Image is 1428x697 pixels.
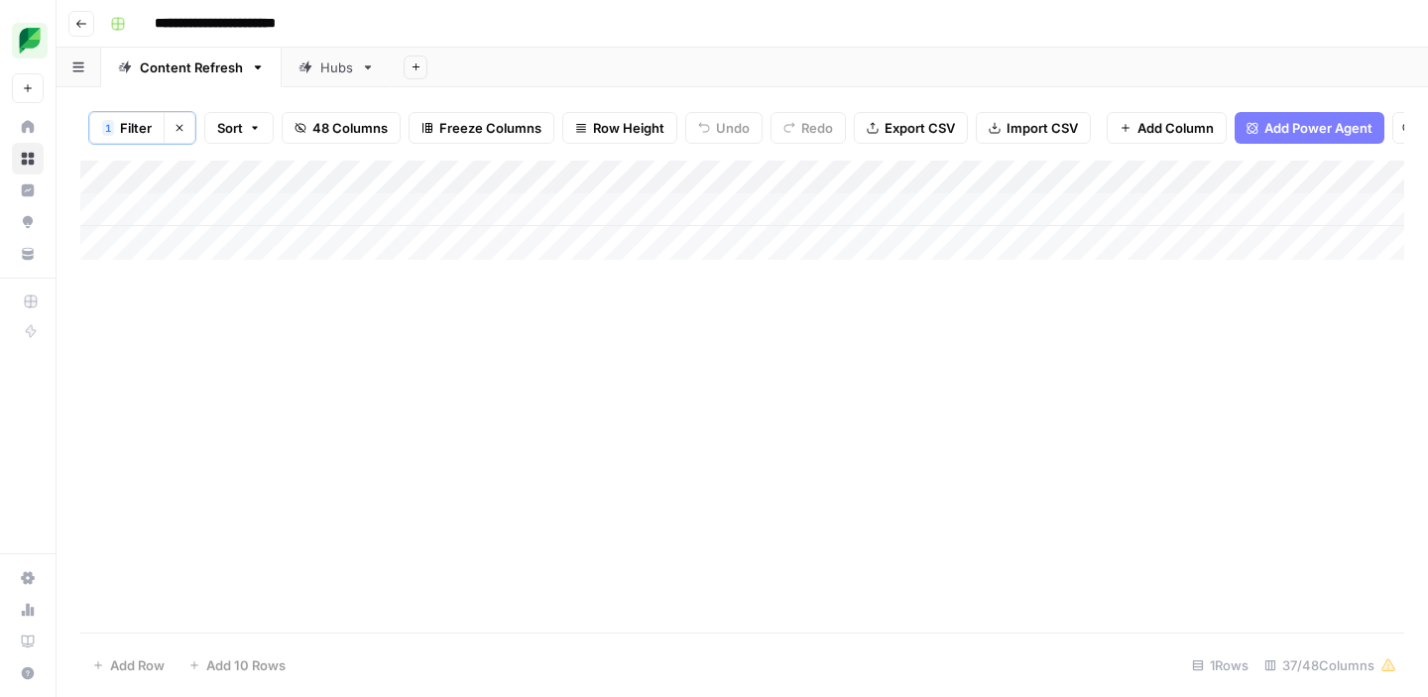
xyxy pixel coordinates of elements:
button: Add Power Agent [1235,112,1384,144]
a: Browse [12,143,44,174]
span: Redo [801,118,833,138]
span: Sort [217,118,243,138]
button: Add 10 Rows [177,649,297,681]
span: 48 Columns [312,118,388,138]
img: SproutSocial Logo [12,23,48,58]
span: Import CSV [1007,118,1078,138]
a: Hubs [282,48,392,87]
div: 37/48 Columns [1256,649,1404,681]
a: Insights [12,174,44,206]
button: Add Column [1107,112,1227,144]
button: Import CSV [976,112,1091,144]
button: Help + Support [12,657,44,689]
div: 1 [102,120,114,136]
a: Usage [12,594,44,626]
span: Add 10 Rows [206,655,286,675]
a: Learning Hub [12,626,44,657]
span: Undo [716,118,750,138]
span: Add Column [1137,118,1214,138]
span: Add Power Agent [1264,118,1372,138]
button: 1Filter [89,112,164,144]
button: Workspace: SproutSocial [12,16,44,65]
button: Add Row [80,649,177,681]
a: Home [12,111,44,143]
button: 48 Columns [282,112,401,144]
div: 1 Rows [1184,649,1256,681]
button: Row Height [562,112,677,144]
a: Your Data [12,238,44,270]
span: Row Height [593,118,664,138]
button: Export CSV [854,112,968,144]
button: Redo [771,112,846,144]
span: Add Row [110,655,165,675]
a: Content Refresh [101,48,282,87]
span: Filter [120,118,152,138]
button: Sort [204,112,274,144]
div: Hubs [320,58,353,77]
a: Opportunities [12,206,44,238]
button: Freeze Columns [409,112,554,144]
a: Settings [12,562,44,594]
button: Undo [685,112,763,144]
div: Content Refresh [140,58,243,77]
span: Export CSV [885,118,955,138]
span: 1 [105,120,111,136]
span: Freeze Columns [439,118,541,138]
